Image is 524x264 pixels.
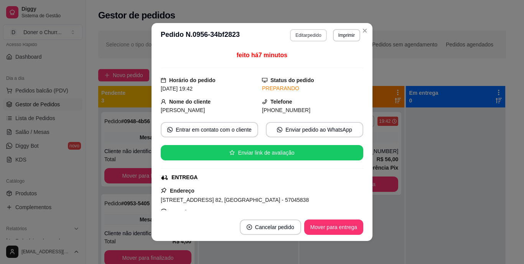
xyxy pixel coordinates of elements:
strong: Endereço [170,188,194,194]
span: whats-app [277,127,282,132]
span: pushpin [161,187,167,193]
strong: Status do pedido [270,77,314,83]
span: user [161,99,166,104]
div: ENTREGA [171,173,198,181]
span: [STREET_ADDRESS] 82, [GEOGRAPHIC_DATA] - 57045838 [161,197,309,203]
span: close-circle [247,224,252,230]
strong: Telefone [270,99,292,105]
strong: Horário do pedido [169,77,216,83]
span: star [229,150,235,155]
span: desktop [262,78,267,83]
button: Imprimir [333,29,360,41]
span: dollar [161,209,167,215]
button: Close [359,25,371,37]
span: [PHONE_NUMBER] [262,107,310,113]
button: whats-appEnviar pedido ao WhatsApp [266,122,363,137]
span: phone [262,99,267,104]
span: feito há 7 minutos [237,52,287,58]
button: Mover para entrega [304,219,363,235]
button: close-circleCancelar pedido [240,219,301,235]
button: starEnviar link de avaliação [161,145,363,160]
span: whats-app [167,127,173,132]
span: [PERSON_NAME] [161,107,205,113]
strong: Taxa de entrega [170,209,211,215]
button: whats-appEntrar em contato com o cliente [161,122,258,137]
span: [DATE] 19:42 [161,86,193,92]
div: PREPARANDO [262,84,363,92]
button: Editarpedido [290,29,326,41]
h3: Pedido N. 0956-34bf2823 [161,29,240,41]
strong: Nome do cliente [169,99,211,105]
span: calendar [161,78,166,83]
